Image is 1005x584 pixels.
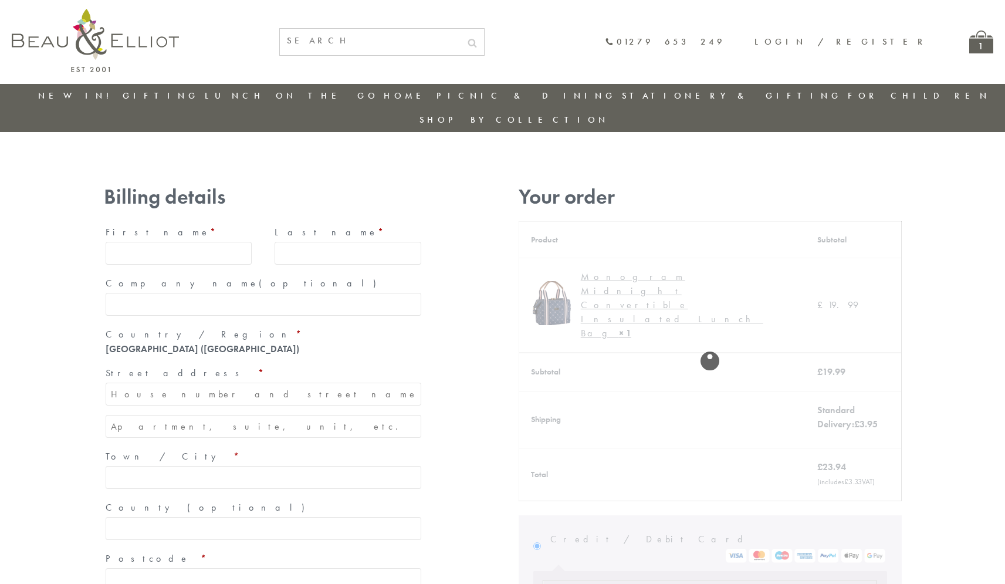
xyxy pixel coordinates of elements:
a: Shop by collection [419,114,609,126]
label: County [106,498,421,517]
input: Apartment, suite, unit, etc. (optional) [106,415,421,438]
label: Last name [275,223,421,242]
a: New in! [38,90,117,102]
label: First name [106,223,252,242]
a: Picnic & Dining [436,90,616,102]
a: Gifting [123,90,199,102]
a: Stationery & Gifting [622,90,842,102]
strong: [GEOGRAPHIC_DATA] ([GEOGRAPHIC_DATA]) [106,343,299,355]
a: For Children [848,90,990,102]
a: Home [384,90,431,102]
h3: Your order [519,185,902,209]
span: (optional) [259,277,383,289]
a: Login / Register [754,36,928,48]
a: Lunch On The Go [205,90,378,102]
label: Postcode [106,549,421,568]
input: House number and street name [106,383,421,406]
label: Country / Region [106,325,421,344]
label: Town / City [106,447,421,466]
a: 01279 653 249 [605,37,725,47]
label: Company name [106,274,421,293]
input: SEARCH [280,29,461,53]
h3: Billing details [104,185,423,209]
span: (optional) [187,501,312,514]
img: logo [12,9,179,72]
a: 1 [969,31,993,53]
label: Street address [106,364,421,383]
